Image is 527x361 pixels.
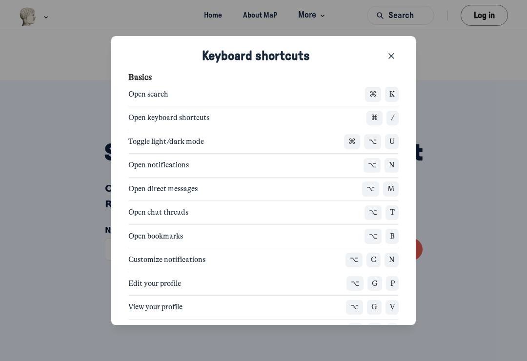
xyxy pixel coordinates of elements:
span: P [386,276,399,291]
span: Basics [128,72,399,83]
span: ⌥ [345,253,362,267]
span: Toggle light/dark mode [128,137,204,147]
span: ⌥ [346,300,363,315]
span: N [385,158,399,173]
span: / [386,111,399,125]
span: C [366,253,380,267]
span: Email [101,44,127,56]
span: Open search [128,89,168,100]
span: P [386,323,399,338]
span: ⌥ [365,205,381,220]
span: ⌥ [346,276,363,291]
span: ⌥ [364,158,380,173]
button: Send Me the Newsletter [202,58,319,80]
span: View your profile [128,302,182,313]
span: Open direct messages [128,184,198,195]
span: ⌘ [365,87,381,101]
h4: Keyboard shortcuts [145,49,367,64]
span: K [385,87,399,101]
span: B [385,229,399,243]
span: ⌘ [366,111,382,125]
span: Name [1,44,28,56]
span: Open notifications [128,160,189,171]
span: M [383,181,399,196]
span: ⌘ [344,134,360,149]
button: Close [384,49,399,63]
span: Open keyboard shortcuts [128,113,209,123]
span: U [385,134,399,149]
input: Enter name [1,58,95,80]
span: ⌥ [364,134,381,149]
span: Customize notifications [128,255,205,265]
span: ⇧ [367,323,382,338]
span: Edit your profile [128,279,181,289]
span: V [385,300,399,315]
span: T [385,205,399,220]
span: Open chat threads [128,207,188,218]
input: Enter email [101,58,195,80]
span: ⌘ [347,323,363,338]
span: N [385,253,399,267]
span: Open bookmarks [128,231,183,242]
span: ⌥ [365,229,381,243]
span: ⌥ [362,181,379,196]
span: G [367,276,382,291]
span: G [367,300,381,315]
